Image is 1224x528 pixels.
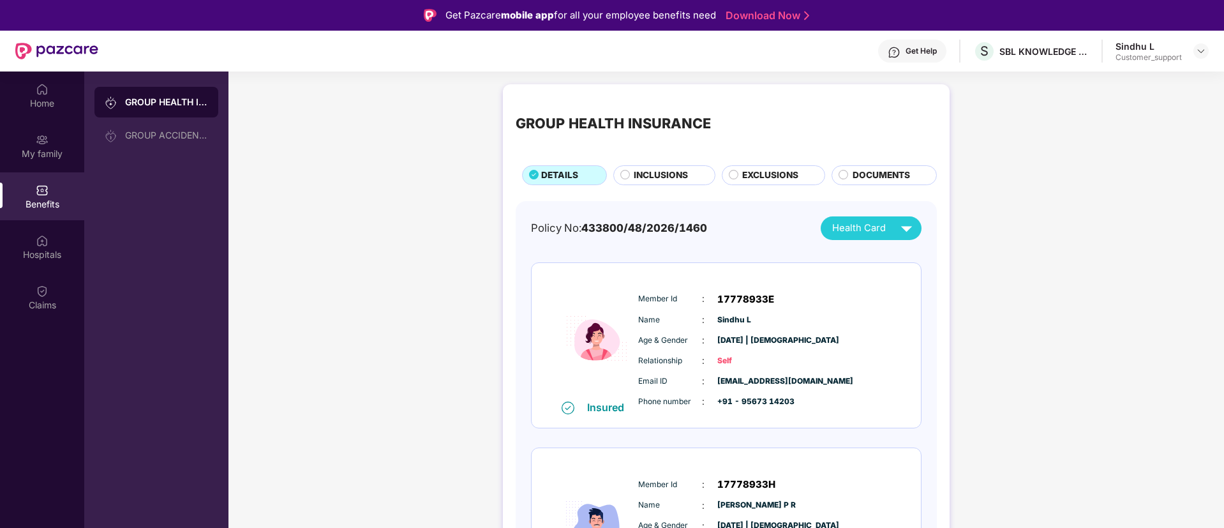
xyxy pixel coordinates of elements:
span: S [980,43,989,59]
img: Logo [424,9,437,22]
div: Customer_support [1116,52,1182,63]
div: Sindhu L [1116,40,1182,52]
img: Stroke [804,9,809,22]
a: Download Now [726,9,805,22]
strong: mobile app [501,9,554,21]
img: New Pazcare Logo [15,43,98,59]
img: svg+xml;base64,PHN2ZyBpZD0iRHJvcGRvd24tMzJ4MzIiIHhtbG5zPSJodHRwOi8vd3d3LnczLm9yZy8yMDAwL3N2ZyIgd2... [1196,46,1206,56]
div: Get Pazcare for all your employee benefits need [445,8,716,23]
div: Get Help [906,46,937,56]
div: SBL KNOWLEDGE SERVICES PRIVATE LIMITED [999,45,1089,57]
img: svg+xml;base64,PHN2ZyBpZD0iSGVscC0zMngzMiIgeG1sbnM9Imh0dHA6Ly93d3cudzMub3JnLzIwMDAvc3ZnIiB3aWR0aD... [888,46,900,59]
